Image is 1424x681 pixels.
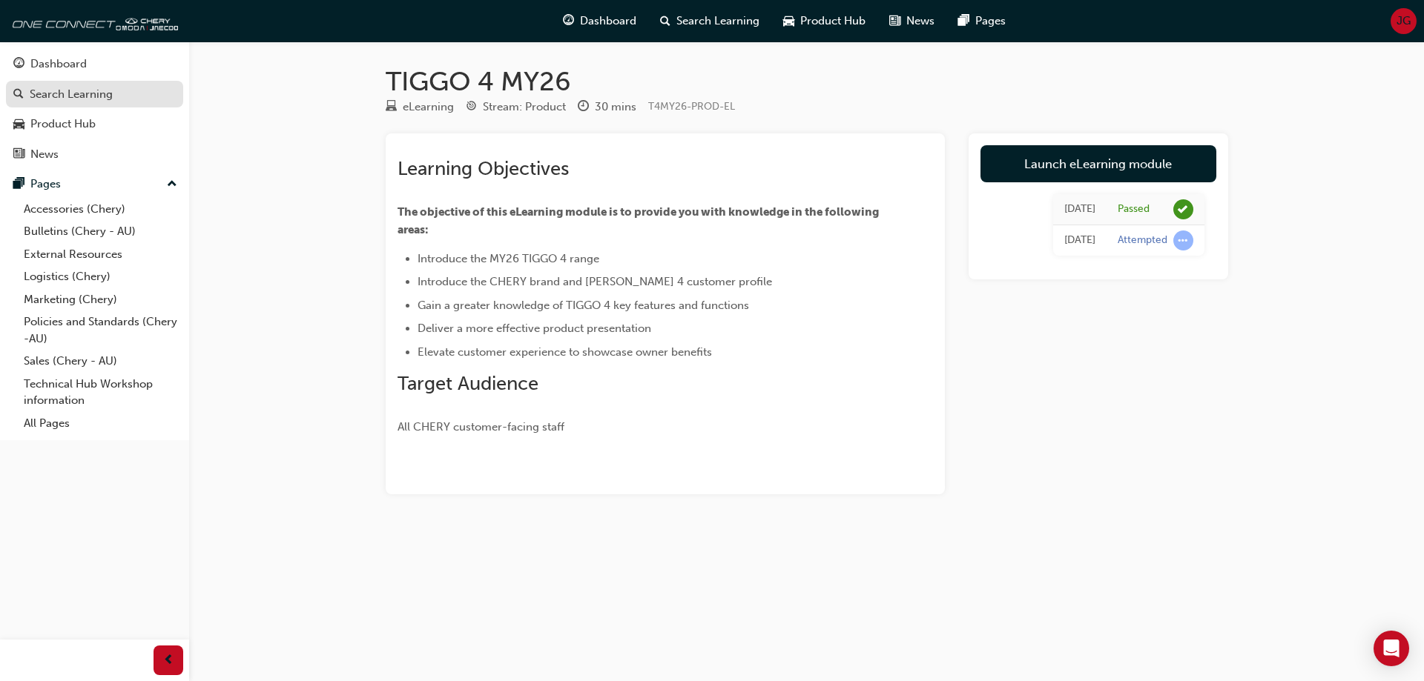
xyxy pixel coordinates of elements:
div: Stream [466,98,566,116]
span: news-icon [889,12,900,30]
span: learningRecordVerb_PASS-icon [1173,199,1193,219]
span: Dashboard [580,13,636,30]
a: External Resources [18,243,183,266]
div: Product Hub [30,116,96,133]
span: clock-icon [578,101,589,114]
span: Pages [975,13,1006,30]
a: news-iconNews [877,6,946,36]
a: Product Hub [6,110,183,138]
span: JG [1397,13,1411,30]
a: car-iconProduct Hub [771,6,877,36]
div: 30 mins [595,99,636,116]
a: Accessories (Chery) [18,198,183,221]
span: Search Learning [676,13,759,30]
a: News [6,141,183,168]
div: Pages [30,176,61,193]
div: Type [386,98,454,116]
a: pages-iconPages [946,6,1018,36]
span: guage-icon [563,12,574,30]
span: search-icon [13,88,24,102]
span: Target Audience [398,372,538,395]
span: Product Hub [800,13,866,30]
div: Search Learning [30,86,113,103]
span: search-icon [660,12,670,30]
span: Deliver a more effective product presentation [418,322,651,335]
span: pages-icon [958,12,969,30]
span: guage-icon [13,58,24,71]
a: All Pages [18,412,183,435]
a: Marketing (Chery) [18,288,183,311]
a: search-iconSearch Learning [648,6,771,36]
button: Pages [6,170,183,198]
div: Attempted [1118,233,1167,248]
button: DashboardSearch LearningProduct HubNews [6,47,183,170]
span: target-icon [466,101,477,114]
span: car-icon [13,118,24,131]
div: Tue Aug 19 2025 09:16:44 GMT+1000 (Australian Eastern Standard Time) [1064,201,1095,218]
div: News [30,146,59,163]
button: JG [1391,8,1417,34]
span: Elevate customer experience to showcase owner benefits [418,345,712,359]
a: guage-iconDashboard [551,6,648,36]
div: Stream: Product [483,99,566,116]
a: Search Learning [6,81,183,108]
span: car-icon [783,12,794,30]
div: Dashboard [30,56,87,73]
div: Tue Aug 19 2025 09:02:21 GMT+1000 (Australian Eastern Standard Time) [1064,232,1095,249]
div: Passed [1118,202,1150,216]
a: Dashboard [6,50,183,78]
a: Bulletins (Chery - AU) [18,220,183,243]
h1: TIGGO 4 MY26 [386,65,1228,98]
span: Introduce the MY26 TIGGO 4 range [418,252,599,265]
a: Policies and Standards (Chery -AU) [18,310,183,350]
a: Technical Hub Workshop information [18,373,183,412]
div: Duration [578,98,636,116]
a: Sales (Chery - AU) [18,350,183,373]
a: Logistics (Chery) [18,265,183,288]
span: news-icon [13,148,24,162]
span: Learning resource code [648,100,735,113]
div: eLearning [403,99,454,116]
span: The objective of this eLearning module is to provide you with knowledge in the following areas: [398,205,881,236]
span: up-icon [167,175,177,194]
img: oneconnect [7,6,178,36]
span: learningResourceType_ELEARNING-icon [386,101,397,114]
span: All CHERY customer-facing staff [398,420,564,433]
span: Gain a greater knowledge of TIGGO 4 key features and functions [418,299,749,312]
a: Launch eLearning module [980,145,1216,182]
span: Learning Objectives [398,157,569,180]
span: News [906,13,934,30]
span: Introduce the CHERY brand and [PERSON_NAME] 4 customer profile [418,275,772,288]
span: pages-icon [13,178,24,191]
span: learningRecordVerb_ATTEMPT-icon [1173,230,1193,250]
div: Open Intercom Messenger [1374,631,1409,666]
span: prev-icon [163,651,174,670]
